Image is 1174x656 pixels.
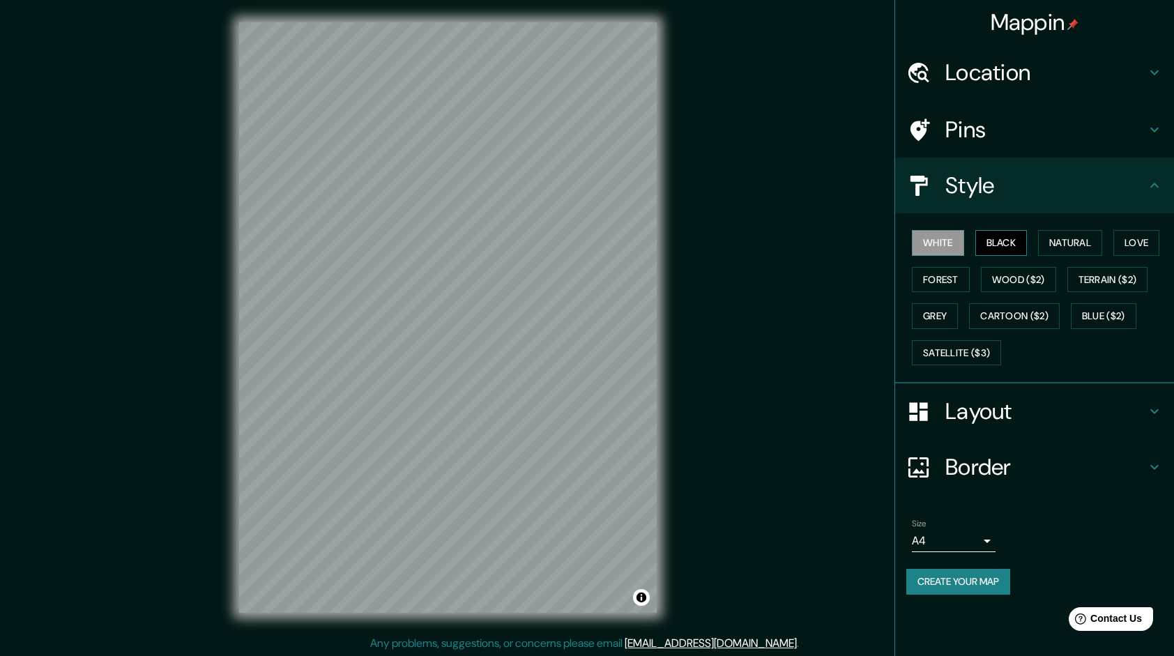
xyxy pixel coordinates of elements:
[969,303,1060,329] button: Cartoon ($2)
[799,635,801,652] div: .
[945,171,1146,199] h4: Style
[912,518,927,530] label: Size
[370,635,799,652] p: Any problems, suggestions, or concerns please email .
[906,569,1010,595] button: Create your map
[975,230,1028,256] button: Black
[895,383,1174,439] div: Layout
[912,303,958,329] button: Grey
[912,530,996,552] div: A4
[912,340,1001,366] button: Satellite ($3)
[945,453,1146,481] h4: Border
[1050,602,1159,641] iframe: Help widget launcher
[801,635,804,652] div: .
[895,45,1174,100] div: Location
[895,158,1174,213] div: Style
[895,439,1174,495] div: Border
[1038,230,1102,256] button: Natural
[912,230,964,256] button: White
[1067,19,1078,30] img: pin-icon.png
[1113,230,1159,256] button: Love
[981,267,1056,293] button: Wood ($2)
[895,102,1174,158] div: Pins
[945,59,1146,86] h4: Location
[625,636,797,650] a: [EMAIL_ADDRESS][DOMAIN_NAME]
[1071,303,1136,329] button: Blue ($2)
[1067,267,1148,293] button: Terrain ($2)
[633,589,650,606] button: Toggle attribution
[912,267,970,293] button: Forest
[945,116,1146,144] h4: Pins
[239,22,657,613] canvas: Map
[991,8,1079,36] h4: Mappin
[945,397,1146,425] h4: Layout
